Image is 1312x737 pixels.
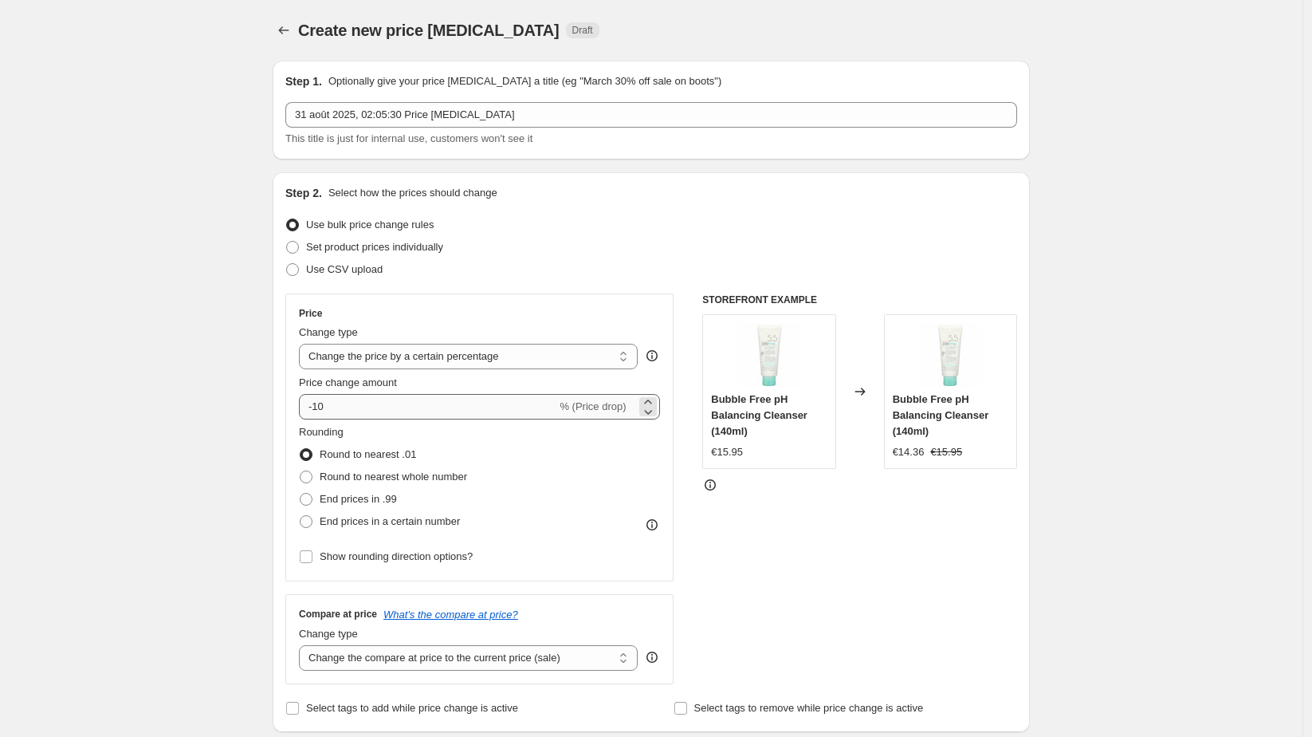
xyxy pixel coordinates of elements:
[320,471,467,483] span: Round to nearest whole number
[306,219,434,231] span: Use bulk price change rules
[320,550,473,562] span: Show rounding direction options?
[918,323,982,387] img: s-l1600_7173f557-bf23-4c59-bab9-e84362234889_80x.jpg
[285,132,532,144] span: This title is just for internal use, customers won't see it
[298,22,560,39] span: Create new price [MEDICAL_DATA]
[702,294,1017,306] h6: STOREFRONT EXAMPLE
[306,263,383,275] span: Use CSV upload
[893,393,989,437] span: Bubble Free pH Balancing Cleanser (140ml)
[299,307,322,320] h3: Price
[320,493,397,505] span: End prices in .99
[306,702,518,714] span: Select tags to add while price change is active
[306,241,443,253] span: Set product prices individually
[299,376,397,388] span: Price change amount
[328,73,721,89] p: Optionally give your price [MEDICAL_DATA] a title (eg "March 30% off sale on boots")
[560,400,626,412] span: % (Price drop)
[893,444,925,460] div: €14.36
[737,323,801,387] img: s-l1600_7173f557-bf23-4c59-bab9-e84362234889_80x.jpg
[285,73,322,89] h2: Step 1.
[328,185,497,201] p: Select how the prices should change
[273,19,295,41] button: Price change jobs
[299,394,556,420] input: -15
[299,628,358,640] span: Change type
[299,608,377,621] h3: Compare at price
[285,102,1017,128] input: 30% off holiday sale
[644,649,660,665] div: help
[930,444,962,460] strike: €15.95
[299,426,344,438] span: Rounding
[644,348,660,364] div: help
[694,702,924,714] span: Select tags to remove while price change is active
[383,609,518,621] button: What's the compare at price?
[320,448,416,460] span: Round to nearest .01
[572,24,593,37] span: Draft
[711,444,743,460] div: €15.95
[299,326,358,338] span: Change type
[320,515,460,527] span: End prices in a certain number
[711,393,807,437] span: Bubble Free pH Balancing Cleanser (140ml)
[285,185,322,201] h2: Step 2.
